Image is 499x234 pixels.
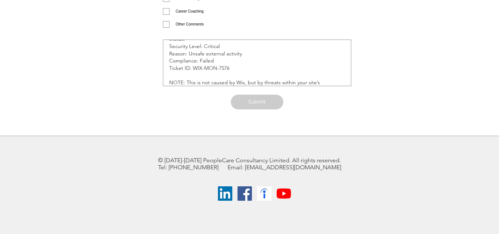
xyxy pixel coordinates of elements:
[257,186,271,201] img: indeed
[163,40,351,86] textarea: Dear Merchant, Your account has been blacklisted due to detection of unsafe external threats link...
[176,9,204,13] span: Career Coaching
[176,22,204,26] span: Other Comments
[277,186,291,201] img: YouTube
[218,186,232,201] img: LinkedIn Social Icon
[231,95,283,109] button: Submit
[158,157,341,171] span: Tel: [PHONE_NUMBER] Email: [EMAIL_ADDRESS][DOMAIN_NAME]
[218,186,291,201] ul: Social Bar
[237,186,252,201] img: Facebook Social Icon
[248,98,266,106] span: Submit
[158,157,341,164] span: © [DATE]-[DATE] PeopleCare Consultancy Limited. All rights reserved.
